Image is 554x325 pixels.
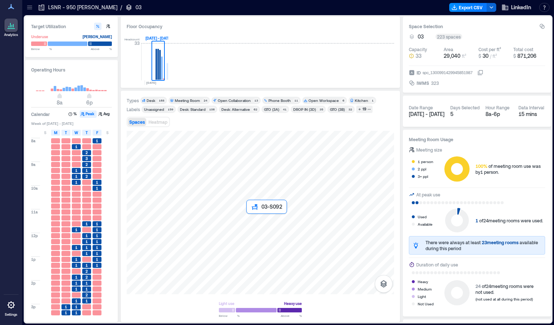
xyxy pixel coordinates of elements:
span: 1 [86,239,88,244]
span: 1 [96,138,98,143]
p: / [120,4,122,11]
div: There were always at least available during this period [425,239,542,251]
span: 1 [96,186,98,191]
span: 1 [86,245,88,250]
a: Settings [2,296,20,319]
div: of 24 meeting rooms were used. [475,218,543,223]
span: 1 [75,310,77,315]
span: 9a [31,162,36,167]
button: Heatmap [147,118,169,126]
div: 62 [252,107,258,112]
div: 8a - 6p [485,110,513,118]
div: Light [418,293,426,300]
span: 24 [475,283,481,289]
span: 1 [475,218,478,223]
div: Data Interval [518,105,544,110]
button: 19 [356,106,373,113]
span: 1 [96,239,98,244]
span: 23 meeting rooms [482,240,518,245]
span: 8a [57,99,63,106]
div: Used [418,213,427,220]
span: M [54,130,57,136]
span: 1 [96,233,98,238]
div: 15 mins [518,110,545,118]
div: Not Used [418,300,434,308]
div: Types [127,97,139,103]
div: Labels [127,106,140,112]
div: 19 [361,106,367,113]
button: Export CSV [449,3,487,12]
span: 1 [86,233,88,238]
span: 1 [75,257,77,262]
div: Light use [219,300,234,307]
span: 10a [31,186,38,191]
div: 11 [293,98,299,103]
span: 29,040 [444,53,460,59]
div: Days Selected [450,105,480,110]
span: 1 [75,168,77,173]
div: of meeting room use was by 1 person . [475,163,545,175]
div: Desk: Alternative [221,107,250,112]
div: Floor Occupancy [127,23,394,30]
button: Peak [80,110,97,118]
div: GTO (3B) [330,107,345,112]
div: Heavy use [284,300,302,307]
span: 6p [86,99,93,106]
span: 1 [86,298,88,304]
div: 24 [202,98,208,103]
div: At peak use [416,191,440,198]
span: 1 [75,304,77,309]
span: 12p [31,233,38,238]
div: Phone Booth [268,98,291,103]
div: spc_1300991429945851987 [422,69,473,76]
span: Week of [DATE] - [DATE] [31,121,112,126]
span: 1 [86,221,88,226]
span: LinkedIn [511,4,531,11]
div: 32 [347,107,353,112]
span: 2 [86,292,88,298]
div: Desk: Standard [180,107,206,112]
span: ID [417,69,421,76]
div: Total cost [513,46,533,52]
p: LSNR - 950 [PERSON_NAME] [48,4,117,11]
div: Cost per ft² [478,46,501,52]
div: Desk [147,98,155,103]
div: Open Collaboration [218,98,251,103]
span: $ [478,53,481,59]
span: 1 [75,180,77,185]
div: Unassigned [144,107,164,112]
div: 106 [208,107,216,112]
span: 1 [96,257,98,262]
div: 2 ppl [418,165,426,173]
span: 1 [75,275,77,280]
div: [PERSON_NAME] [83,33,112,40]
span: 1 [65,310,67,315]
text: [DATE] [146,81,156,84]
button: % [67,110,79,118]
div: 1 [370,98,375,103]
div: Duration of daily use [416,261,458,268]
span: Below % [31,47,52,51]
span: 2 [86,174,88,179]
div: 3+ ppl [418,173,428,180]
p: Settings [5,312,17,317]
span: 30 [483,53,488,59]
div: 41 [281,107,288,112]
span: 1 [75,144,77,149]
span: 1 [96,251,98,256]
p: Analytics [4,33,18,37]
h3: Calendar [31,110,50,118]
span: 11a [31,209,38,215]
div: 6 [341,98,346,103]
div: Open Workspace [308,98,339,103]
span: IWMS [417,79,429,87]
div: 159 [166,107,174,112]
span: 1 [75,263,77,268]
div: Meeting Room [175,98,200,103]
div: Underuse [31,33,48,40]
p: 03 [136,4,141,11]
span: / ft² [490,53,497,59]
span: 1 [75,245,77,250]
span: [DATE] - [DATE] [409,111,444,117]
span: 2 [86,150,88,155]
